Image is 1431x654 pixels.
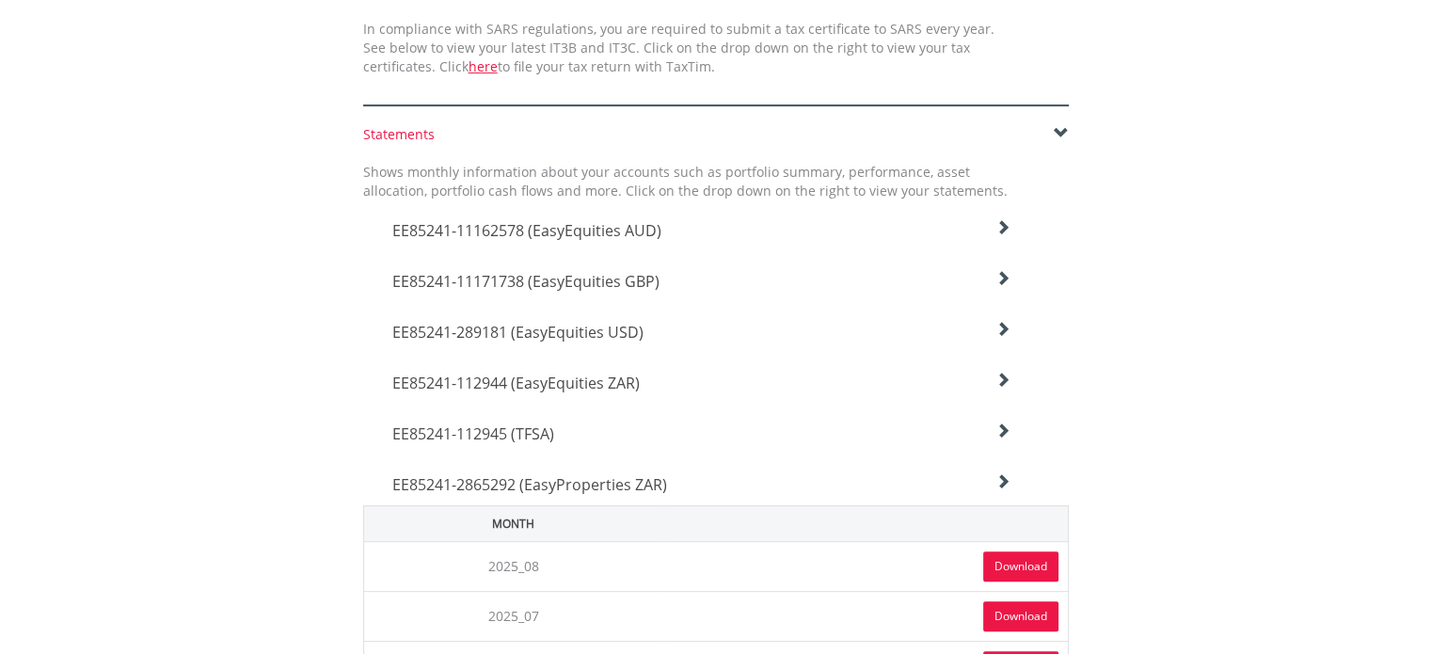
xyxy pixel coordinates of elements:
[392,373,640,393] span: EE85241-112944 (EasyEquities ZAR)
[363,541,663,591] td: 2025_08
[363,505,663,541] th: Month
[392,423,554,444] span: EE85241-112945 (TFSA)
[363,20,994,75] span: In compliance with SARS regulations, you are required to submit a tax certificate to SARS every y...
[439,57,715,75] span: Click to file your tax return with TaxTim.
[363,125,1069,144] div: Statements
[363,591,663,641] td: 2025_07
[392,271,660,292] span: EE85241-11171738 (EasyEquities GBP)
[983,601,1058,631] a: Download
[392,474,667,495] span: EE85241-2865292 (EasyProperties ZAR)
[349,163,1022,200] div: Shows monthly information about your accounts such as portfolio summary, performance, asset alloc...
[983,551,1058,582] a: Download
[469,57,498,75] a: here
[392,322,644,343] span: EE85241-289181 (EasyEquities USD)
[392,220,661,241] span: EE85241-11162578 (EasyEquities AUD)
